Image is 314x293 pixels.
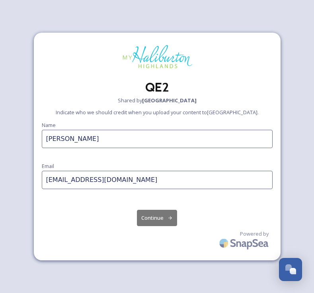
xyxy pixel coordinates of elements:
[42,130,273,148] input: Name
[279,258,302,281] button: Open Chat
[117,41,197,74] img: MYHH_Colour.png
[42,171,273,189] input: photographer@snapsea.io
[56,109,259,116] span: Indicate who we should credit when you upload your content to [GEOGRAPHIC_DATA] .
[217,234,273,252] img: SnapSea Logo
[137,210,177,226] button: Continue
[142,97,197,104] strong: [GEOGRAPHIC_DATA]
[118,97,197,104] span: Shared by
[42,162,54,170] span: Email
[42,78,273,97] h2: QE2
[240,230,269,238] span: Powered by
[42,121,56,129] span: Name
